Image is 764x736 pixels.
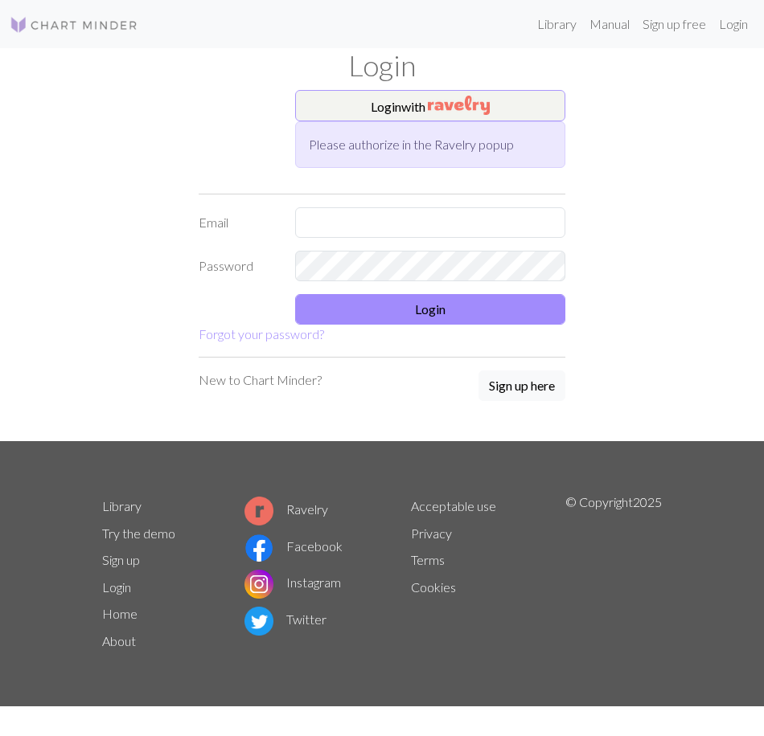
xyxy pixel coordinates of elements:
[102,552,140,567] a: Sign up
[189,207,285,238] label: Email
[479,370,565,403] a: Sign up here
[583,8,636,40] a: Manual
[199,370,322,390] p: New to Chart Minder?
[244,497,273,525] img: Ravelry logo
[10,15,138,35] img: Logo
[244,570,273,599] img: Instagram logo
[411,498,496,513] a: Acceptable use
[479,370,565,401] button: Sign up here
[102,633,136,648] a: About
[92,48,672,84] h1: Login
[295,121,565,168] div: Please authorize in the Ravelry popup
[565,493,662,655] p: © Copyright 2025
[411,525,452,541] a: Privacy
[244,534,273,562] img: Facebook logo
[411,579,456,595] a: Cookies
[428,96,490,115] img: Ravelry
[102,498,142,513] a: Library
[244,611,327,627] a: Twitter
[244,574,341,590] a: Instagram
[713,8,754,40] a: Login
[189,251,285,281] label: Password
[295,90,565,122] button: Loginwith
[531,8,583,40] a: Library
[102,606,138,621] a: Home
[199,326,324,341] a: Forgot your password?
[295,294,565,325] button: Login
[244,538,343,554] a: Facebook
[244,607,273,636] img: Twitter logo
[102,525,175,541] a: Try the demo
[244,501,328,517] a: Ravelry
[411,552,445,567] a: Terms
[636,8,713,40] a: Sign up free
[102,579,131,595] a: Login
